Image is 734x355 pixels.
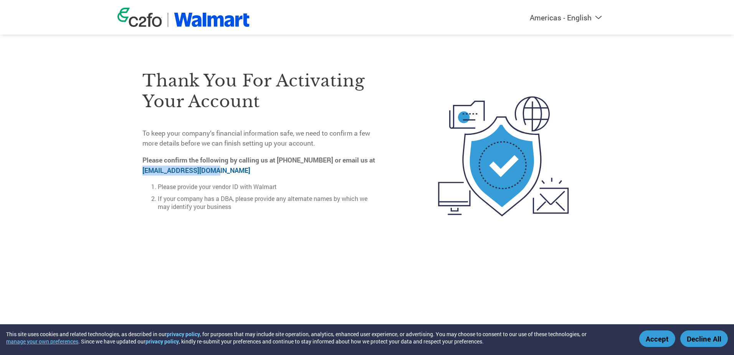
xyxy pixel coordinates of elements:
div: This site uses cookies and related technologies, as described in our , for purposes that may incl... [6,330,628,345]
button: manage your own preferences [6,338,78,345]
img: c2fo logo [117,8,162,27]
li: Please provide your vendor ID with Walmart [158,182,380,191]
button: Accept [639,330,675,347]
p: To keep your company’s financial information safe, we need to confirm a few more details before w... [142,128,380,149]
a: privacy policy [167,330,200,338]
h3: Thank you for activating your account [142,70,380,112]
a: [EMAIL_ADDRESS][DOMAIN_NAME] [142,166,250,175]
img: Walmart [174,13,250,27]
img: activated [424,54,583,259]
a: privacy policy [145,338,179,345]
strong: Please confirm the following by calling us at [PHONE_NUMBER] or email us at [142,156,375,174]
li: If your company has a DBA, please provide any alternate names by which we may identify your business [158,194,380,211]
button: Decline All [680,330,728,347]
